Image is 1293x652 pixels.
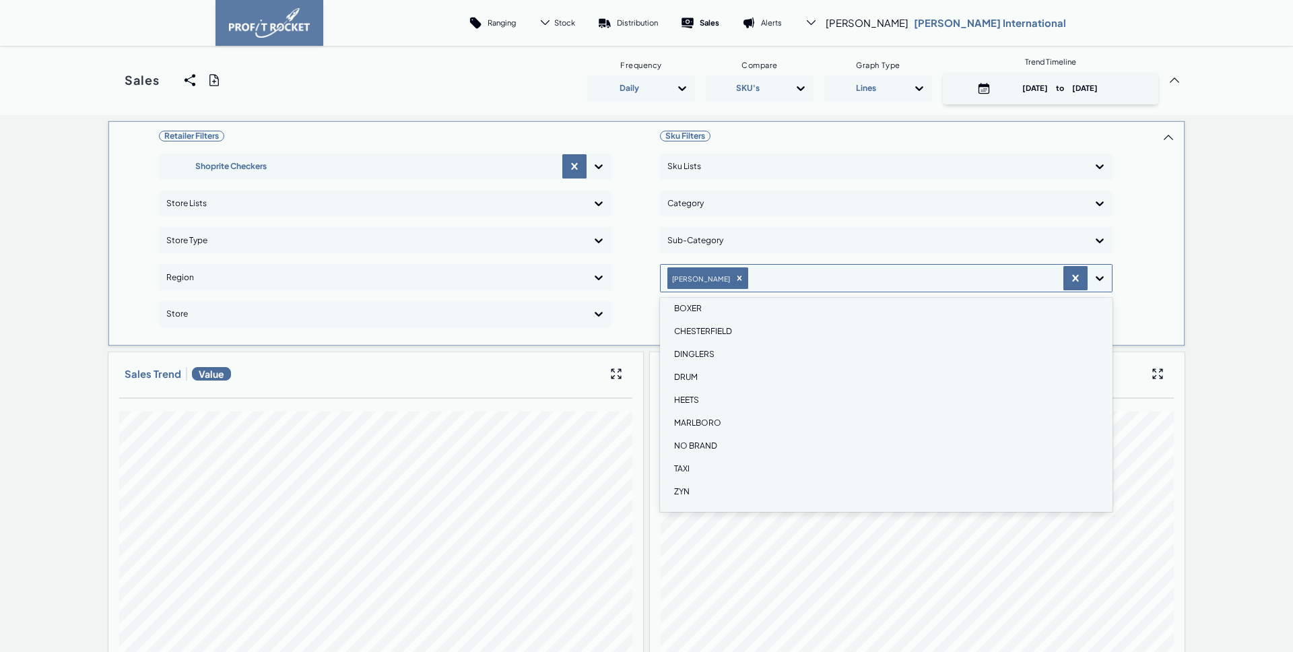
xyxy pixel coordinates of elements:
div: Store Type [166,230,580,251]
div: ZYN [666,480,1106,503]
div: DRUM [666,366,1106,389]
p: Alerts [761,18,782,28]
a: Sales [669,7,731,39]
a: Distribution [587,7,669,39]
h3: Sales Trend [125,367,181,381]
p: Distribution [617,18,658,28]
a: Sales [108,59,176,102]
span: Sku Filters [660,131,710,141]
div: BOXER [666,297,1106,320]
div: NO BRAND [666,434,1106,457]
div: [PERSON_NAME] [668,271,732,286]
img: image [229,8,310,38]
div: Sku Lists [667,156,1081,177]
span: Graph Type [856,60,900,70]
div: MARLBORO [666,412,1106,434]
span: Compare [741,60,778,70]
span: to [1048,83,1072,92]
div: Lines [832,77,900,99]
span: [PERSON_NAME] [826,16,908,30]
div: SKU's [713,77,782,99]
span: Stock [554,18,575,28]
p: [DATE] [DATE] [996,83,1125,93]
div: Daily [595,77,663,99]
div: Remove TEREA [732,273,747,283]
p: Ranging [488,18,516,28]
span: Trend Timeline [1025,57,1076,67]
div: Store Lists [166,193,580,214]
div: TAXI [666,457,1106,480]
div: Category [667,193,1081,214]
div: Shoprite Checkers [166,156,296,177]
span: Value [192,367,231,381]
p: Sales [700,18,719,28]
div: DINGLERS [666,343,1106,366]
span: Frequency [620,60,662,70]
span: Retailer Filters [159,131,224,141]
div: CHESTERFIELD [666,320,1106,343]
div: Region [166,267,580,288]
div: Store [166,303,580,325]
a: Ranging [457,7,527,39]
a: Alerts [731,7,793,39]
div: Sub-Category [667,230,1081,251]
p: [PERSON_NAME] International [914,16,1066,30]
div: HEETS [666,389,1106,412]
